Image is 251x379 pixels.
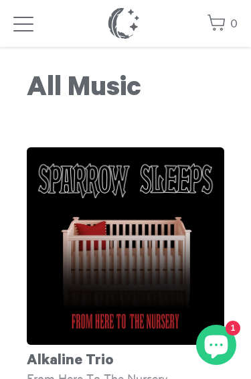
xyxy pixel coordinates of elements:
inbox-online-store-chat: Shopify online store chat [192,325,240,368]
a: 0 [207,10,238,39]
h1: All Music [27,74,224,107]
h1: Sparrow Sleeps [107,7,144,40]
div: Alkaline Trio [27,345,224,372]
img: SS-FromHereToTheNursery-cover-1600x1600_grande.png [27,147,224,345]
